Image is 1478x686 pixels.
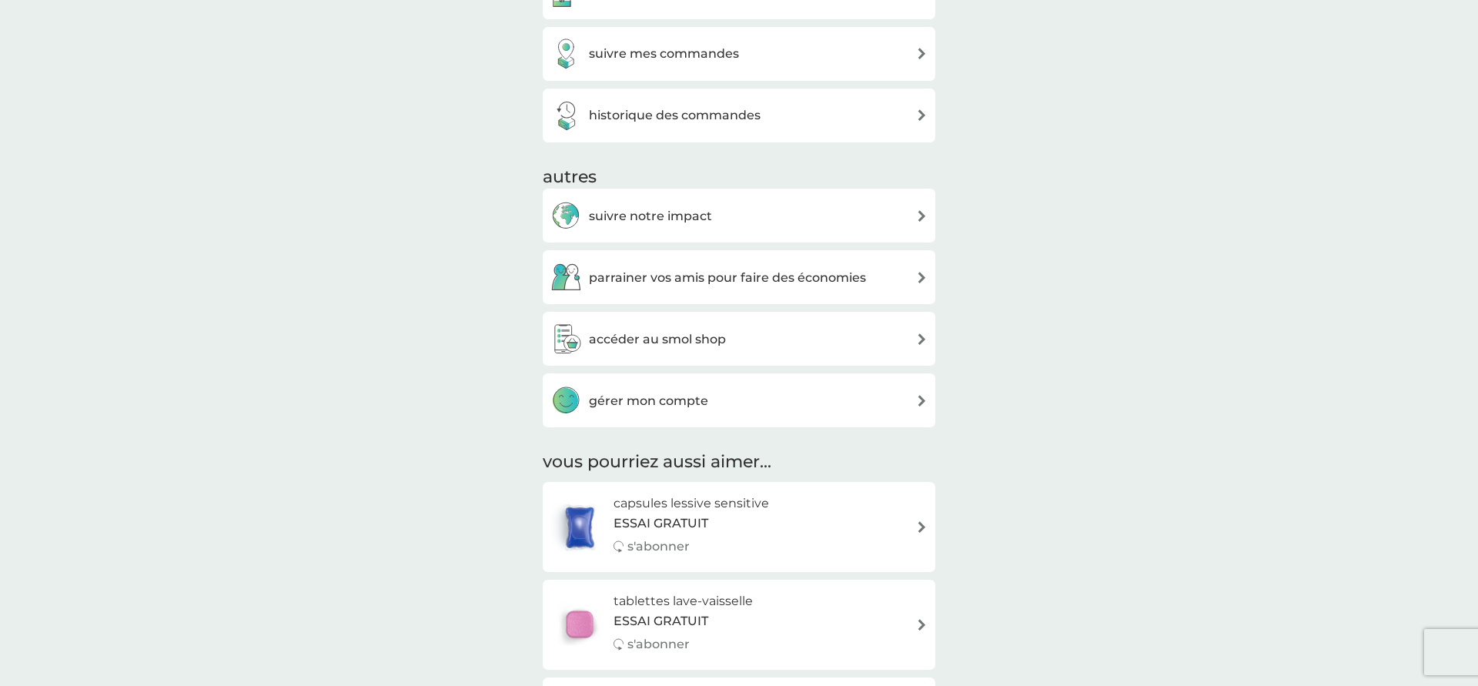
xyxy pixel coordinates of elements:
span: ESSAI GRATUIT [614,514,708,534]
h2: vous pourriez aussi aimer... [543,450,935,474]
p: s'abonner [627,537,690,557]
h3: suivre notre impact [589,206,712,226]
p: s'abonner [627,634,690,654]
h6: capsules lessive sensitive [614,494,769,514]
img: flèche à droite [916,109,928,121]
img: flèche à droite [916,333,928,345]
img: tablettes lave-vaisselle [550,597,609,651]
img: flèche à droite [916,272,928,283]
h3: parrainer vos amis pour faire des économies [589,268,866,288]
img: flèche à droite [916,48,928,59]
h3: historique des commandes [589,105,761,125]
img: capsules lessive sensitive [550,500,609,554]
h3: gérer mon compte [589,391,708,411]
h6: tablettes lave-vaisselle [614,591,753,611]
img: flèche à droite [916,619,928,631]
span: ESSAI GRATUIT [614,611,708,631]
img: flèche à droite [916,395,928,407]
h3: accéder au smol shop [589,330,726,350]
h3: autres [543,166,935,189]
img: flèche à droite [916,521,928,533]
h3: suivre mes commandes [589,44,739,64]
img: flèche à droite [916,210,928,222]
